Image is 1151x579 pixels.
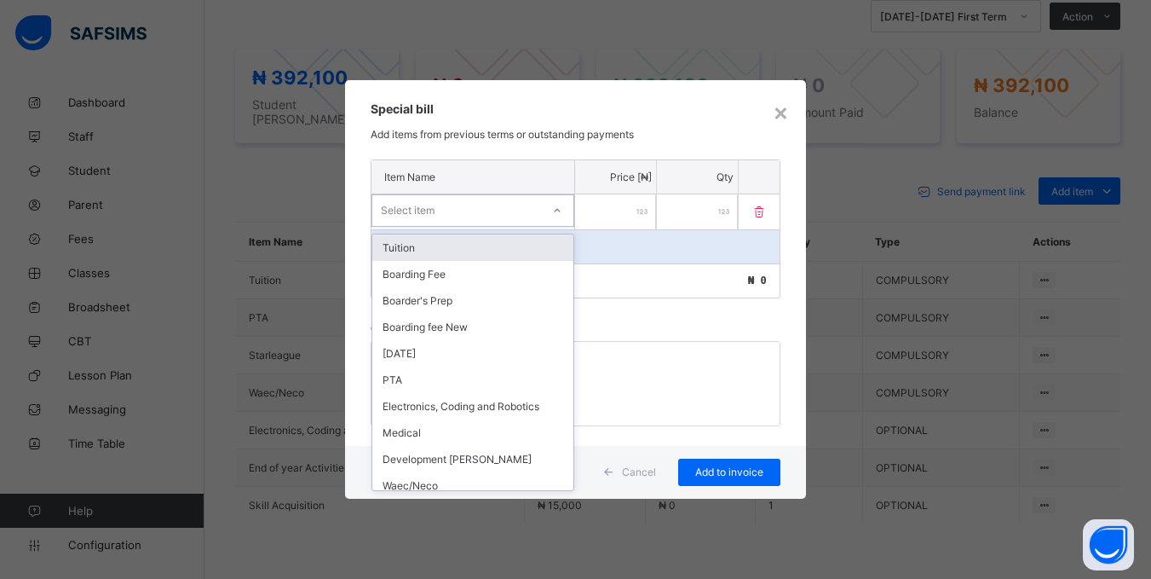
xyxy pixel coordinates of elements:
div: Electronics, Coding and Robotics [372,393,573,420]
div: Boarding fee New [372,314,573,340]
div: Select item [381,194,435,227]
p: Price [₦] [579,171,652,183]
div: Development [PERSON_NAME] [372,446,573,472]
div: Waec/Neco [372,472,573,499]
label: Comments [371,323,426,334]
div: × [773,97,789,126]
button: Open asap [1083,519,1134,570]
div: [DATE] [372,340,573,367]
div: Tuition [372,234,573,261]
p: Add items from previous terms or outstanding payments [371,128,780,141]
span: Cancel [622,466,656,478]
p: Item Name [384,171,561,183]
div: PTA [372,367,573,393]
div: Boarding Fee [372,261,573,287]
span: ₦ 0 [748,275,767,287]
span: Add to invoice [691,466,768,478]
div: Medical [372,420,573,446]
p: Qty [661,171,734,183]
h3: Special bill [371,101,780,116]
div: Boarder's Prep [372,287,573,314]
